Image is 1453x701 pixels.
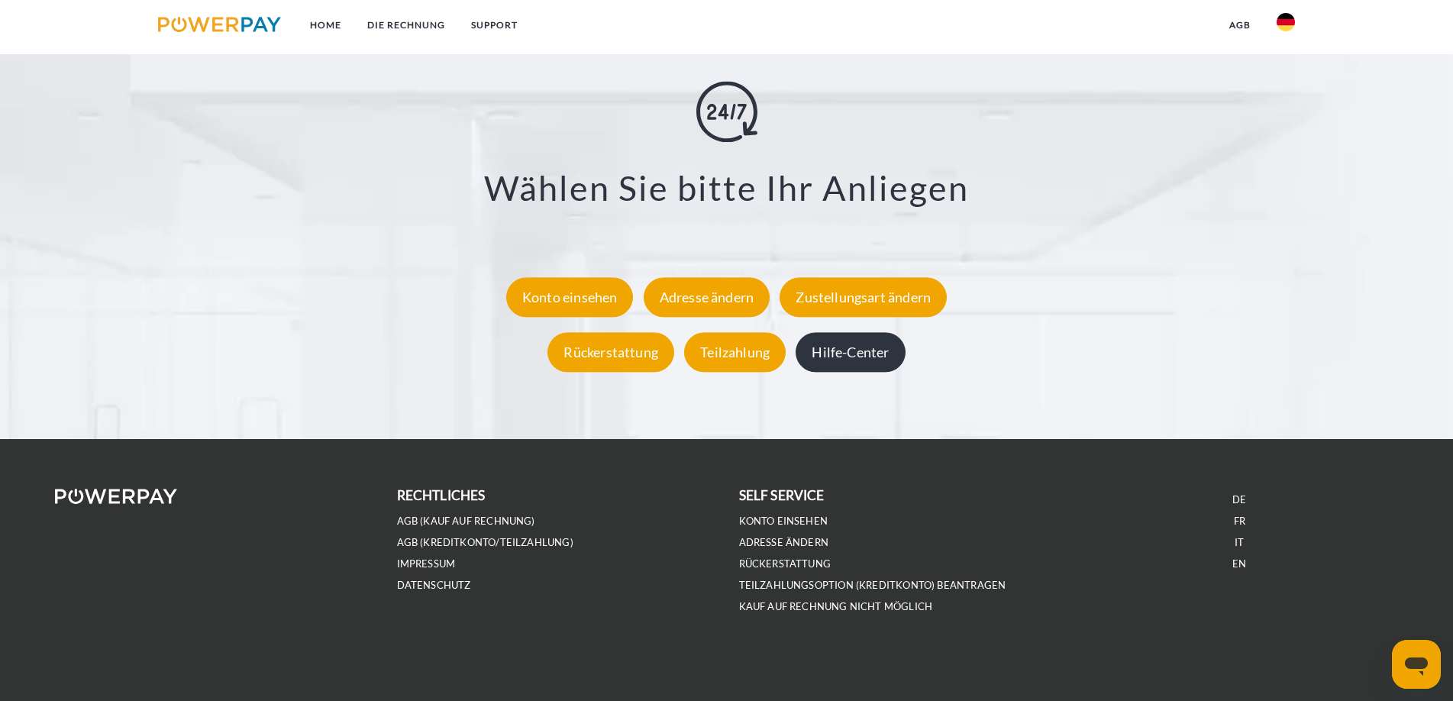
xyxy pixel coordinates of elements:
b: self service [739,487,825,503]
a: Adresse ändern [739,536,829,549]
a: Zustellungsart ändern [776,289,951,305]
a: Rückerstattung [739,557,831,570]
a: Adresse ändern [640,289,774,305]
img: logo-powerpay-white.svg [55,489,178,504]
a: IT [1235,536,1244,549]
iframe: Schaltfläche zum Öffnen des Messaging-Fensters [1392,640,1441,689]
div: Zustellungsart ändern [780,277,947,317]
div: Konto einsehen [506,277,634,317]
div: Adresse ändern [644,277,770,317]
a: agb [1216,11,1264,39]
a: DIE RECHNUNG [354,11,458,39]
a: FR [1234,515,1245,528]
a: Rückerstattung [544,344,678,360]
img: online-shopping.svg [696,81,757,142]
img: logo-powerpay.svg [158,17,281,32]
b: rechtliches [397,487,486,503]
a: Teilzahlungsoption (KREDITKONTO) beantragen [739,579,1006,592]
a: AGB (Kauf auf Rechnung) [397,515,535,528]
a: Konto einsehen [502,289,638,305]
a: IMPRESSUM [397,557,456,570]
div: Rückerstattung [547,332,674,372]
h3: Wählen Sie bitte Ihr Anliegen [92,166,1361,209]
a: DATENSCHUTZ [397,579,471,592]
div: Teilzahlung [684,332,786,372]
a: EN [1232,557,1246,570]
div: Hilfe-Center [796,332,905,372]
a: AGB (Kreditkonto/Teilzahlung) [397,536,573,549]
a: Konto einsehen [739,515,828,528]
a: DE [1232,493,1246,506]
img: de [1277,13,1295,31]
a: SUPPORT [458,11,531,39]
a: Kauf auf Rechnung nicht möglich [739,600,933,613]
a: Hilfe-Center [792,344,909,360]
a: Teilzahlung [680,344,789,360]
a: Home [297,11,354,39]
